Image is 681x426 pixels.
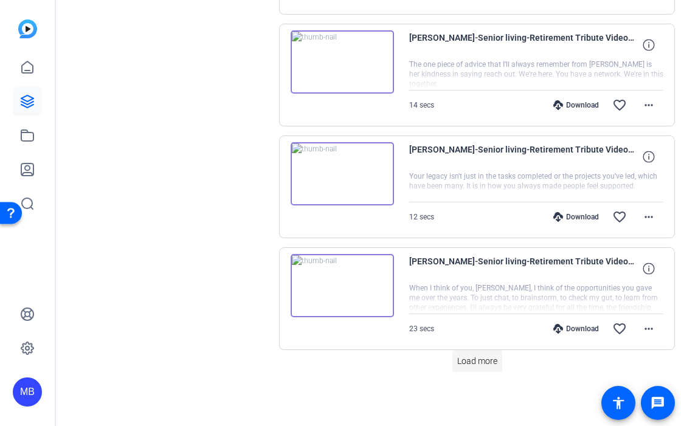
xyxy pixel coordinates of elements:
mat-icon: favorite_border [612,210,627,224]
span: 14 secs [409,101,434,109]
span: 23 secs [409,325,434,333]
mat-icon: more_horiz [641,98,656,112]
img: thumb-nail [291,254,394,317]
span: 12 secs [409,213,434,221]
mat-icon: favorite_border [612,321,627,336]
button: Load more [452,350,502,372]
span: [PERSON_NAME]-Senior living-Retirement Tribute Video for [PERSON_NAME]-1757431632637-webcam [409,142,634,171]
div: Download [547,212,605,222]
mat-icon: more_horiz [641,210,656,224]
img: blue-gradient.svg [18,19,37,38]
span: [PERSON_NAME]-Senior living-Retirement Tribute Video for [PERSON_NAME]-1757431973244-webcam [409,30,634,60]
span: [PERSON_NAME]-Senior living-Retirement Tribute Video for [PERSON_NAME]-1757431179911-webcam [409,254,634,283]
mat-icon: accessibility [611,396,626,410]
mat-icon: message [651,396,665,410]
img: thumb-nail [291,30,394,94]
img: thumb-nail [291,142,394,205]
div: MB [13,377,42,407]
div: Download [547,100,605,110]
mat-icon: more_horiz [641,321,656,336]
mat-icon: favorite_border [612,98,627,112]
span: Load more [457,355,497,368]
div: Download [547,324,605,334]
